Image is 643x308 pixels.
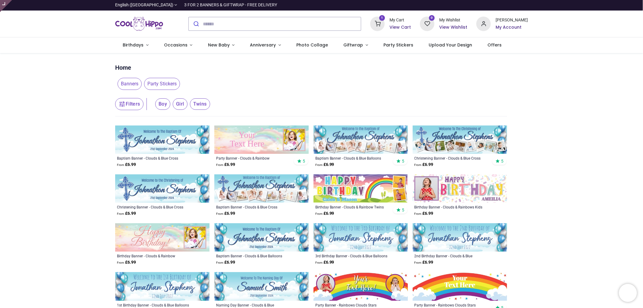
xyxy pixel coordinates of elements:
strong: £ 6.99 [414,259,433,265]
strong: £ 6.99 [117,162,136,168]
span: Banners [118,78,142,90]
span: From [315,212,323,215]
strong: £ 6.99 [315,259,334,265]
button: Submit [189,17,203,30]
div: 3 FOR 2 BANNERS & GIFTWRAP - FREE DELIVERY [184,2,277,8]
a: 2nd Birthday Banner - Clouds & Blue Balloons [414,253,487,258]
span: 5 [402,158,404,164]
a: Birthdays [115,37,156,53]
img: Personalised Happy Birthday Banner - Clouds & Rainbow Twins - Custom Name & 2 Photo Upload [314,174,408,203]
img: Personalised Baptism Banner - Clouds & Blue Balloons - Custom Name & 9 Photo Upload [314,125,408,154]
a: Occasions [156,37,200,53]
span: Giftwrap [343,42,363,48]
img: Personalised Party Banner - Rainbows Clouds Stars - Custom Text & 2 Photo Upload [314,272,408,300]
a: Giftwrap [336,37,376,53]
strong: £ 6.99 [315,211,334,217]
img: Personalised Christening Banner - Clouds & Blue Cross - Custom Name & 9 Photo Upload [413,125,507,154]
span: Upload Your Design [429,42,472,48]
span: Occasions [164,42,188,48]
img: Personalised Happy Birthday Banner - Clouds & Rainbows Kids - Custom Name & 1 Photo Upload [413,174,507,203]
a: View Wishlist [439,24,467,30]
a: Party Banner - Rainbows Clouds Stars [315,303,388,307]
span: Logo of Cool Hippo [115,15,163,32]
img: Personalised Party Banner - Rainbows Clouds Stars - Custom Text [413,272,507,300]
span: Birthdays [123,42,143,48]
a: Anniversary [242,37,289,53]
strong: £ 6.99 [216,211,235,217]
button: Filters [115,98,143,110]
div: [PERSON_NAME] [496,17,528,23]
div: My Wishlist [439,17,467,23]
strong: £ 6.99 [216,259,235,265]
a: Christening Banner - Clouds & Blue Cross [414,156,487,160]
span: 5 [402,207,404,213]
a: 3rd Birthday Banner - Clouds & Blue Balloons [315,253,388,258]
span: 5 [303,158,305,164]
span: Anniversary [250,42,276,48]
a: Naming Day Banner - Clouds & Blue Balloons [216,303,289,307]
span: From [117,212,124,215]
img: Personalised Party Banner - Clouds & Rainbow - Custom Text & 1 Photo Upload [214,125,309,154]
a: Home [115,63,131,72]
a: New Baby [200,37,242,53]
a: Christening Banner - Clouds & Blue Cross [117,205,190,209]
span: From [414,163,422,167]
a: Baptism Banner - Clouds & Blue Balloons [216,253,289,258]
strong: £ 6.99 [414,211,433,217]
img: Personalised Happy Birthday Banner - Clouds & Rainbow - 1 Photo Upload [115,223,210,252]
div: Baptism Banner - Clouds & Blue Cross [117,156,190,160]
a: Birthday Banner - Clouds & Rainbow [117,253,190,258]
a: View Cart [389,24,411,30]
span: From [117,163,124,167]
img: Personalised Naming Day Banner - Clouds & Blue Balloons - Custom Name & Date [214,272,309,300]
a: English ([GEOGRAPHIC_DATA]) [115,2,177,8]
span: From [216,261,223,264]
span: Girl [173,98,188,110]
a: My Account [496,24,528,30]
span: 5 [501,158,503,164]
iframe: Brevo live chat [619,284,637,302]
span: From [414,212,422,215]
img: Personalised 2nd Birthday Banner - Clouds & Blue Balloons - Custom Name & Date [413,223,507,252]
button: Party Stickers [142,78,180,90]
span: Party Stickers [383,42,413,48]
a: Baptism Banner - Clouds & Blue Cross [216,205,289,209]
img: Cool Hippo [115,15,163,32]
span: From [315,163,323,167]
a: Party Banner - Rainbows Clouds Stars [414,303,487,307]
strong: £ 6.99 [216,162,235,168]
a: Birthday Banner - Clouds & Rainbows Kids [414,205,487,209]
span: From [216,163,223,167]
span: From [117,261,124,264]
span: From [315,261,323,264]
div: Baptism Banner - Clouds & Blue Balloons [315,156,388,160]
img: Personalised Christening Banner - Clouds & Blue Cross - Custom Name & Date [115,174,210,203]
a: Birthday Banner - Clouds & Rainbow Twins [315,205,388,209]
iframe: Customer reviews powered by Trustpilot [401,2,528,8]
a: Party Banner - Clouds & Rainbow [216,156,289,160]
div: My Cart [389,17,411,23]
strong: £ 6.99 [117,211,136,217]
span: Party Stickers [144,78,180,90]
sup: 0 [429,15,435,21]
span: New Baby [208,42,230,48]
img: Personalised Baptism Banner - Clouds & Blue Cross - Custom Name & Date [115,125,210,154]
div: 1st Birthday Banner - Clouds & Blue Balloons [117,303,190,307]
a: 1 [370,21,385,26]
span: Offers [488,42,502,48]
span: Twins [190,98,210,110]
strong: £ 6.99 [414,162,433,168]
